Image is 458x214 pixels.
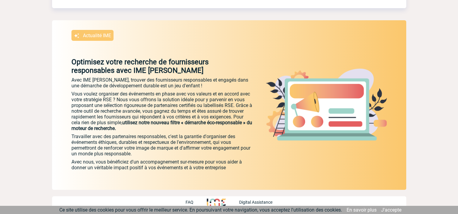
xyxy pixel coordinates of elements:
[71,134,253,157] p: Travailler avec des partenaires responsables, c'est la garantie d'organiser des événements éthiqu...
[239,200,272,205] p: Digital Assistance
[71,91,253,131] p: Vous voulez organiser des événements en phase avec vos valeurs et en accord avec votre stratégie ...
[347,207,377,213] a: En savoir plus
[71,77,253,89] p: Avec IME [PERSON_NAME], trouver des fournisseurs responsables et engagés dans une démarche de dév...
[207,199,226,206] img: http://www.idealmeetingsevents.fr/
[266,69,387,141] img: actu.png
[381,207,401,213] a: J'accepte
[71,120,252,131] span: utilisez notre nouveau filtre « démarche éco-responsable » du moteur de recherche.
[186,200,193,205] p: FAQ
[52,58,253,75] p: Optimisez votre recherche de fournisseurs responsables avec IME [PERSON_NAME]
[186,199,207,205] a: FAQ
[59,207,342,213] span: Ce site utilise des cookies pour vous offrir le meilleur service. En poursuivant votre navigation...
[83,33,111,38] p: Actualité IME
[71,159,253,190] p: Avec nous, vous bénéficiez d'un accompagnement sur-mesure pour vous aider à donner un véritable i...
